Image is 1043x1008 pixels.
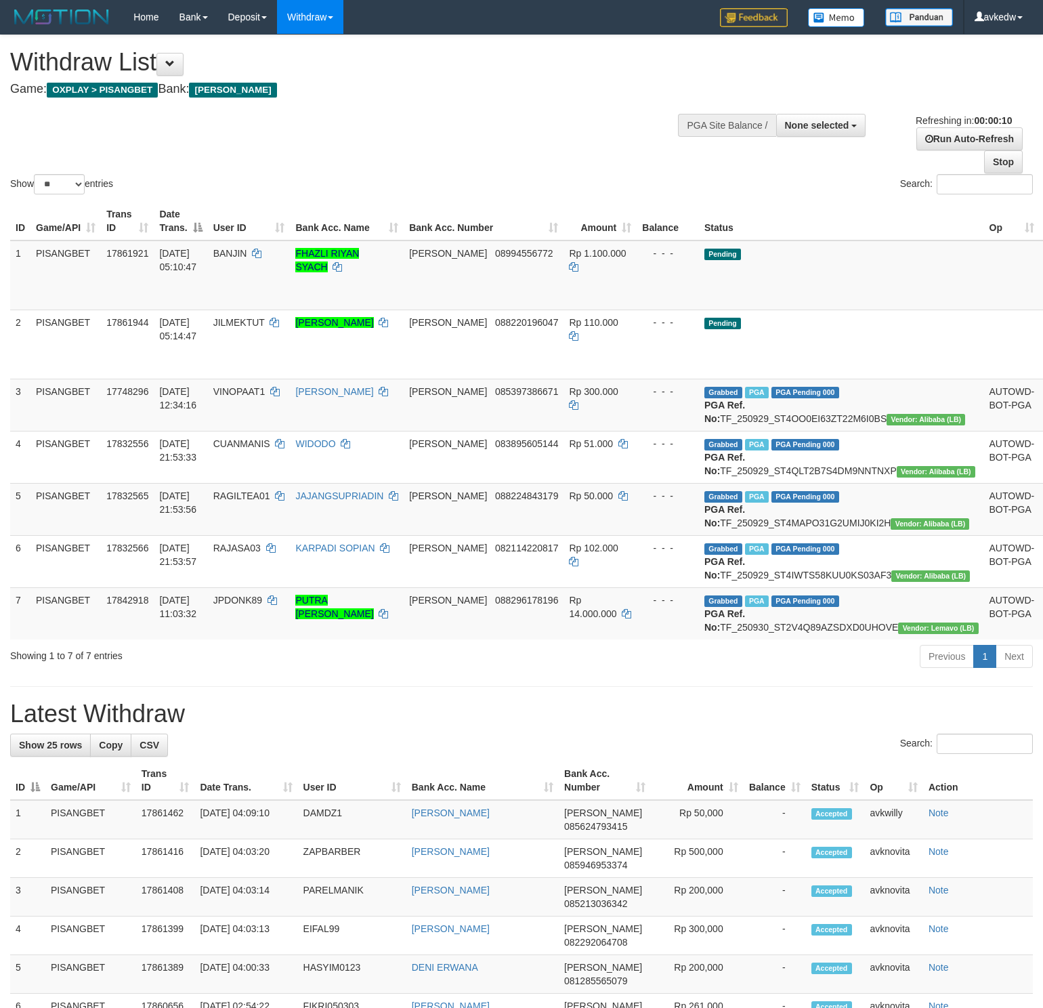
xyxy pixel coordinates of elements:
td: avknovita [864,839,923,878]
span: [PERSON_NAME] [409,490,487,501]
td: AUTOWD-BOT-PGA [984,379,1040,431]
th: Bank Acc. Name: activate to sort column ascending [290,202,404,240]
span: Copy 083895605144 to clipboard [495,438,558,449]
a: JAJANGSUPRIADIN [295,490,383,501]
div: - - - [642,593,694,607]
td: PISANGBET [30,535,101,587]
a: FHAZLI RIYAN SYACH [295,248,359,272]
span: Marked by avkyakub [745,387,769,398]
div: Showing 1 to 7 of 7 entries [10,644,425,663]
a: [PERSON_NAME] [295,317,373,328]
th: ID [10,202,30,240]
span: [DATE] 21:53:33 [159,438,196,463]
td: 6 [10,535,30,587]
td: TF_250930_ST2V4Q89AZSDXD0UHOVE [699,587,984,639]
td: TF_250929_ST4OO0EI63ZT22M6I0BS [699,379,984,431]
th: Op: activate to sort column ascending [864,761,923,800]
span: [DATE] 12:34:16 [159,386,196,411]
a: 1 [973,645,996,668]
span: [PERSON_NAME] [189,83,276,98]
div: - - - [642,247,694,260]
span: [PERSON_NAME] [409,386,487,397]
span: Copy 085946953374 to clipboard [564,860,627,870]
td: PISANGBET [45,917,136,955]
span: Vendor URL: https://dashboard.q2checkout.com/secure [891,570,970,582]
span: JILMEKTUT [213,317,265,328]
a: WIDODO [295,438,335,449]
a: [PERSON_NAME] [412,807,490,818]
td: [DATE] 04:03:14 [194,878,297,917]
td: EIFAL99 [298,917,406,955]
span: 17832566 [106,543,148,553]
a: [PERSON_NAME] [295,386,373,397]
span: Copy 082114220817 to clipboard [495,543,558,553]
a: Previous [920,645,974,668]
td: - [744,839,806,878]
span: Grabbed [704,595,742,607]
span: Accepted [811,924,852,936]
span: Copy 085397386671 to clipboard [495,386,558,397]
span: 17832556 [106,438,148,449]
td: avknovita [864,878,923,917]
td: [DATE] 04:00:33 [194,955,297,994]
span: PGA Pending [771,491,839,503]
th: Trans ID: activate to sort column ascending [101,202,154,240]
td: TF_250929_ST4IWTS58KUU0KS03AF3 [699,535,984,587]
span: Vendor URL: https://dashboard.q2checkout.com/secure [887,414,965,425]
td: [DATE] 04:03:20 [194,839,297,878]
td: 4 [10,917,45,955]
span: BANJIN [213,248,247,259]
span: Rp 102.000 [569,543,618,553]
span: Rp 14.000.000 [569,595,616,619]
a: Stop [984,150,1023,173]
a: PUTRA [PERSON_NAME] [295,595,373,619]
img: Feedback.jpg [720,8,788,27]
span: Vendor URL: https://dashboard.q2checkout.com/secure [891,518,969,530]
span: RAGILTEA01 [213,490,270,501]
span: Marked by avknovia [745,491,769,503]
span: Accepted [811,885,852,897]
td: TF_250929_ST4MAPO31G2UMIJ0KI2H [699,483,984,535]
span: Show 25 rows [19,740,82,751]
span: Accepted [811,963,852,974]
span: Copy 081285565079 to clipboard [564,975,627,986]
span: [PERSON_NAME] [564,885,642,896]
a: [PERSON_NAME] [412,923,490,934]
td: - [744,878,806,917]
th: Status: activate to sort column ascending [806,761,865,800]
th: Action [923,761,1033,800]
td: 3 [10,878,45,917]
span: [PERSON_NAME] [409,317,487,328]
span: Copy 08994556772 to clipboard [495,248,553,259]
td: 3 [10,379,30,431]
th: User ID: activate to sort column ascending [208,202,291,240]
td: PISANGBET [30,379,101,431]
b: PGA Ref. No: [704,556,745,581]
img: panduan.png [885,8,953,26]
div: - - - [642,541,694,555]
span: Grabbed [704,439,742,450]
th: Op: activate to sort column ascending [984,202,1040,240]
span: [PERSON_NAME] [409,248,487,259]
strong: 00:00:10 [974,115,1012,126]
span: Grabbed [704,491,742,503]
td: DAMDZ1 [298,800,406,839]
span: Rp 1.100.000 [569,248,626,259]
th: Game/API: activate to sort column ascending [45,761,136,800]
td: Rp 500,000 [651,839,744,878]
img: MOTION_logo.png [10,7,113,27]
td: 17861389 [136,955,195,994]
td: 17861408 [136,878,195,917]
td: - [744,800,806,839]
td: 17861399 [136,917,195,955]
span: OXPLAY > PISANGBET [47,83,158,98]
a: Note [929,846,949,857]
span: [DATE] 21:53:56 [159,490,196,515]
span: 17832565 [106,490,148,501]
a: DENI ERWANA [412,962,478,973]
b: PGA Ref. No: [704,504,745,528]
th: Bank Acc. Name: activate to sort column ascending [406,761,559,800]
th: User ID: activate to sort column ascending [298,761,406,800]
label: Show entries [10,174,113,194]
span: PGA Pending [771,543,839,555]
